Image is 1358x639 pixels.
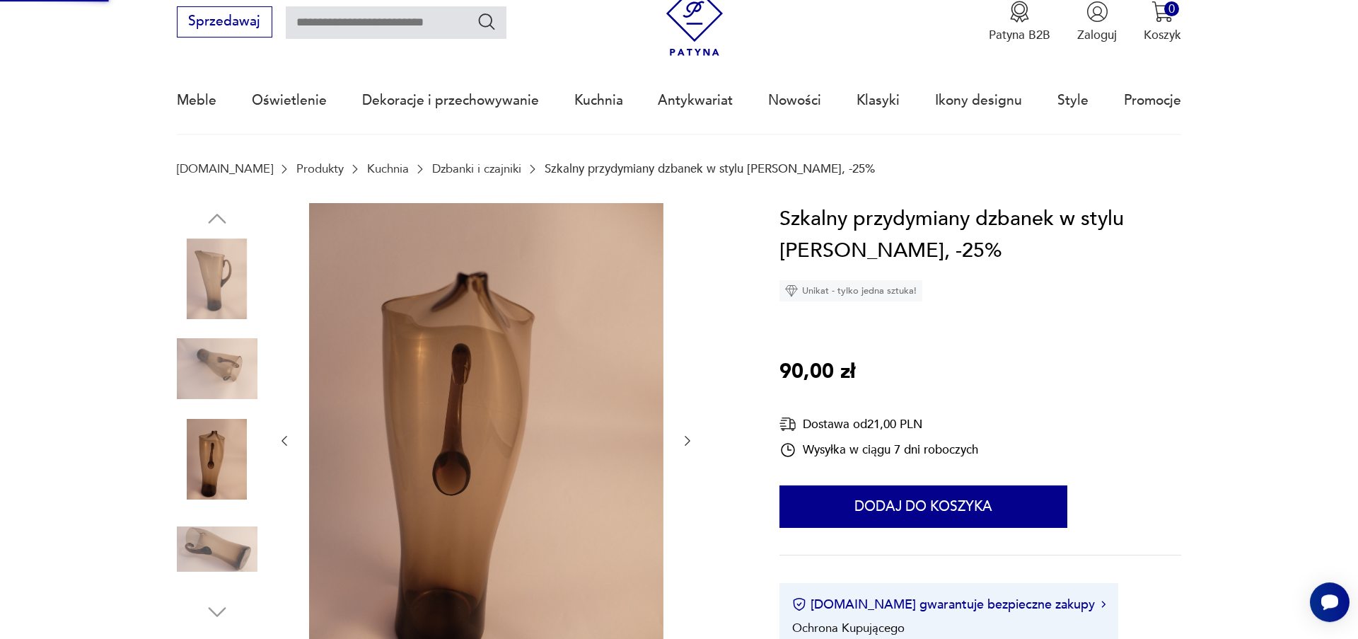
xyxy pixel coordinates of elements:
button: [DOMAIN_NAME] gwarantuje bezpieczne zakupy [792,596,1105,614]
div: Wysyłka w ciągu 7 dni roboczych [779,442,978,459]
img: Zdjęcie produktu Szkalny przydymiany dzbanek w stylu Horbowy, -25% [177,238,257,319]
button: Zaloguj [1077,1,1117,43]
img: Ikona koszyka [1151,1,1173,23]
button: Sprzedawaj [177,6,272,38]
div: Unikat - tylko jedna sztuka! [779,280,922,301]
p: Zaloguj [1077,27,1117,43]
a: Antykwariat [658,68,733,133]
a: Oświetlenie [252,68,327,133]
button: Patyna B2B [989,1,1050,43]
p: Szkalny przydymiany dzbanek w stylu [PERSON_NAME], -25% [545,162,875,175]
a: Meble [177,68,216,133]
a: Klasyki [857,68,900,133]
a: Sprzedawaj [177,17,272,28]
a: Nowości [768,68,821,133]
button: 0Koszyk [1144,1,1181,43]
img: Ikona dostawy [779,415,796,433]
div: Dostawa od 21,00 PLN [779,415,978,433]
p: Koszyk [1144,27,1181,43]
button: Dodaj do koszyka [779,485,1067,528]
a: Dzbanki i czajniki [432,162,521,175]
img: Ikona medalu [1009,1,1031,23]
div: 0 [1164,1,1179,16]
a: Ikona medaluPatyna B2B [989,1,1050,43]
a: Ikony designu [935,68,1022,133]
a: Promocje [1124,68,1181,133]
img: Ikona certyfikatu [792,597,806,611]
li: Ochrona Kupującego [792,620,905,636]
img: Zdjęcie produktu Szkalny przydymiany dzbanek w stylu Horbowy, -25% [177,419,257,500]
p: 90,00 zł [779,356,855,388]
img: Zdjęcie produktu Szkalny przydymiany dzbanek w stylu Horbowy, -25% [177,328,257,409]
img: Ikona strzałki w prawo [1101,601,1105,608]
button: Szukaj [477,11,497,32]
a: [DOMAIN_NAME] [177,162,273,175]
img: Ikonka użytkownika [1086,1,1108,23]
img: Ikona diamentu [785,284,798,297]
a: Kuchnia [574,68,623,133]
a: Produkty [296,162,344,175]
img: Zdjęcie produktu Szkalny przydymiany dzbanek w stylu Horbowy, -25% [177,509,257,589]
iframe: Smartsupp widget button [1310,582,1350,622]
a: Kuchnia [367,162,409,175]
a: Style [1057,68,1089,133]
p: Patyna B2B [989,27,1050,43]
a: Dekoracje i przechowywanie [362,68,539,133]
h1: Szkalny przydymiany dzbanek w stylu [PERSON_NAME], -25% [779,203,1181,267]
